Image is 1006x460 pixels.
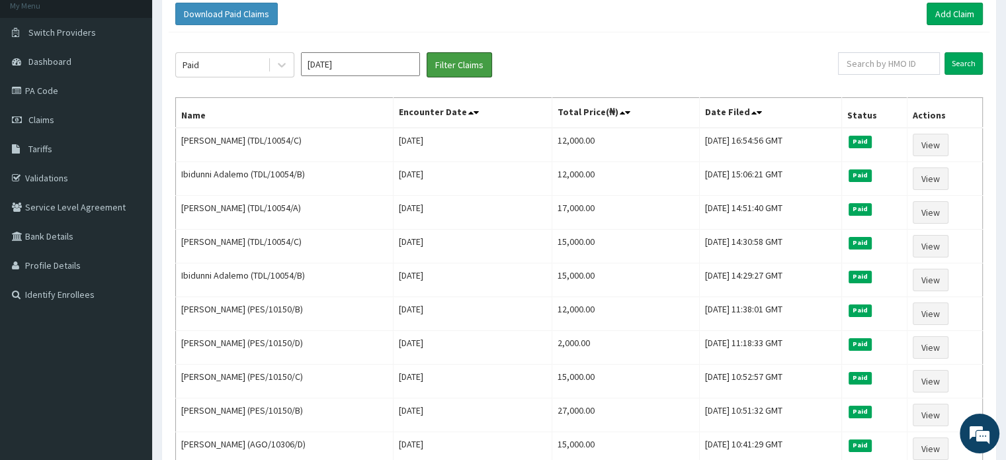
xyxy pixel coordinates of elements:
td: [PERSON_NAME] (PES/10150/B) [176,297,394,331]
input: Search by HMO ID [838,52,940,75]
span: Paid [849,271,872,283]
span: Paid [849,203,872,215]
td: [DATE] [393,263,552,297]
img: d_794563401_company_1708531726252_794563401 [24,66,54,99]
input: Select Month and Year [301,52,420,76]
td: [DATE] 14:51:40 GMT [699,196,841,230]
td: 12,000.00 [552,297,700,331]
td: [PERSON_NAME] (TDL/10054/C) [176,128,394,162]
th: Name [176,98,394,128]
a: View [913,167,948,190]
a: View [913,235,948,257]
span: Paid [849,136,872,148]
span: Paid [849,237,872,249]
span: We're online! [77,143,183,277]
span: Paid [849,406,872,418]
span: Paid [849,338,872,350]
span: Claims [28,114,54,126]
td: [DATE] 11:38:01 GMT [699,297,841,331]
div: Paid [183,58,199,71]
div: Minimize live chat window [217,7,249,38]
td: 2,000.00 [552,331,700,365]
td: [DATE] 16:54:56 GMT [699,128,841,162]
a: Add Claim [927,3,983,25]
a: View [913,201,948,224]
td: [DATE] [393,162,552,196]
td: [PERSON_NAME] (TDL/10054/A) [176,196,394,230]
td: [DATE] 10:52:57 GMT [699,365,841,398]
td: [DATE] 10:51:32 GMT [699,398,841,432]
span: Paid [849,439,872,451]
a: View [913,437,948,460]
td: Ibidunni Adalemo (TDL/10054/B) [176,162,394,196]
td: 12,000.00 [552,128,700,162]
td: [DATE] [393,365,552,398]
button: Download Paid Claims [175,3,278,25]
td: [PERSON_NAME] (PES/10150/C) [176,365,394,398]
td: [DATE] [393,230,552,263]
td: [PERSON_NAME] (PES/10150/B) [176,398,394,432]
th: Total Price(₦) [552,98,700,128]
td: [DATE] 15:06:21 GMT [699,162,841,196]
a: View [913,370,948,392]
td: [DATE] 14:29:27 GMT [699,263,841,297]
td: 15,000.00 [552,230,700,263]
td: [DATE] [393,331,552,365]
a: View [913,134,948,156]
span: Paid [849,372,872,384]
td: [DATE] [393,297,552,331]
textarea: Type your message and hit 'Enter' [7,314,252,360]
a: View [913,404,948,426]
td: [DATE] [393,128,552,162]
td: [PERSON_NAME] (PES/10150/D) [176,331,394,365]
td: [DATE] [393,398,552,432]
span: Switch Providers [28,26,96,38]
th: Encounter Date [393,98,552,128]
td: [DATE] 11:18:33 GMT [699,331,841,365]
td: [PERSON_NAME] (TDL/10054/C) [176,230,394,263]
td: 15,000.00 [552,263,700,297]
div: Chat with us now [69,74,222,91]
a: View [913,336,948,359]
a: View [913,302,948,325]
span: Paid [849,169,872,181]
td: 17,000.00 [552,196,700,230]
span: Dashboard [28,56,71,68]
td: 27,000.00 [552,398,700,432]
button: Filter Claims [427,52,492,77]
td: 15,000.00 [552,365,700,398]
input: Search [944,52,983,75]
span: Tariffs [28,143,52,155]
th: Actions [907,98,983,128]
td: 12,000.00 [552,162,700,196]
td: [DATE] [393,196,552,230]
td: [DATE] 14:30:58 GMT [699,230,841,263]
td: Ibidunni Adalemo (TDL/10054/B) [176,263,394,297]
th: Date Filed [699,98,841,128]
th: Status [841,98,907,128]
a: View [913,269,948,291]
span: Paid [849,304,872,316]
